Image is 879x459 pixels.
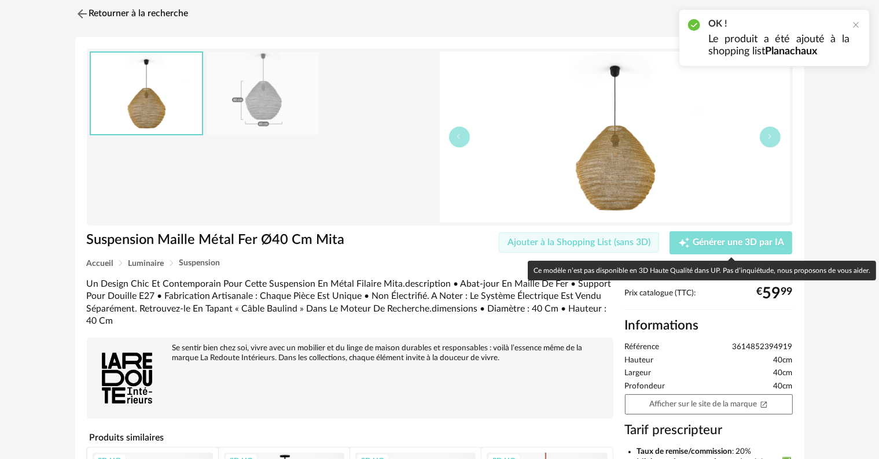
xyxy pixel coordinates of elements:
[93,343,162,413] img: brand logo
[499,232,660,253] button: Ajouter à la Shopping List (sans 3D)
[75,7,89,21] img: svg+xml;base64,PHN2ZyB3aWR0aD0iMjQiIGhlaWdodD0iMjQiIHZpZXdCb3g9IjAgMCAyNCAyNCIgZmlsbD0ibm9uZSIgeG...
[207,52,319,135] img: cfce7baeab7b1ca16f1fd19c30f156ff.jpg
[179,259,220,267] span: Suspension
[765,46,817,57] b: Planachaux
[757,289,793,298] div: € 99
[91,53,202,134] img: a6cd4479ff4aad0d2c6e4d97b0d7fe64.jpg
[733,342,793,353] span: 3614852394919
[774,368,793,379] span: 40cm
[625,288,793,310] div: Prix catalogue (TTC):
[87,260,113,268] span: Accueil
[678,237,690,249] span: Creation icon
[625,394,793,414] a: Afficher sur le site de la marqueOpen In New icon
[440,51,790,223] img: a6cd4479ff4aad0d2c6e4d97b0d7fe64.jpg
[87,231,374,249] h1: Suspension Maille Métal Fer Ø40 Cm Mita
[625,422,793,439] h3: Tarif prescripteur
[763,289,781,298] span: 59
[625,356,654,366] span: Hauteur
[708,34,849,58] p: Le produit a été ajouté à la shopping list
[625,317,793,334] h2: Informations
[128,260,164,268] span: Luminaire
[507,238,651,247] span: Ajouter à la Shopping List (sans 3D)
[87,259,793,268] div: Breadcrumb
[75,1,189,27] a: Retourner à la recherche
[774,382,793,392] span: 40cm
[774,356,793,366] span: 40cm
[87,278,613,327] div: Un Design Chic Et Contemporain Pour Cette Suspension En Métal Filaire Mita.description • Abat-jou...
[637,447,732,456] b: Taux de remise/commission
[625,368,652,379] span: Largeur
[87,429,613,446] h4: Produits similaires
[528,261,876,280] div: Ce modèle n’est pas disponible en 3D Haute Qualité dans UP. Pas d’inquiétude, nous proposons de v...
[637,447,793,457] li: : 20%
[708,18,849,30] h2: OK !
[93,343,608,363] div: Se sentir bien chez soi, vivre avec un mobilier et du linge de maison durables et responsables : ...
[625,382,665,392] span: Profondeur
[760,399,768,408] span: Open In New icon
[625,342,660,353] span: Référence
[670,231,792,254] button: Creation icon Générer une 3D par IA
[693,238,784,247] span: Générer une 3D par IA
